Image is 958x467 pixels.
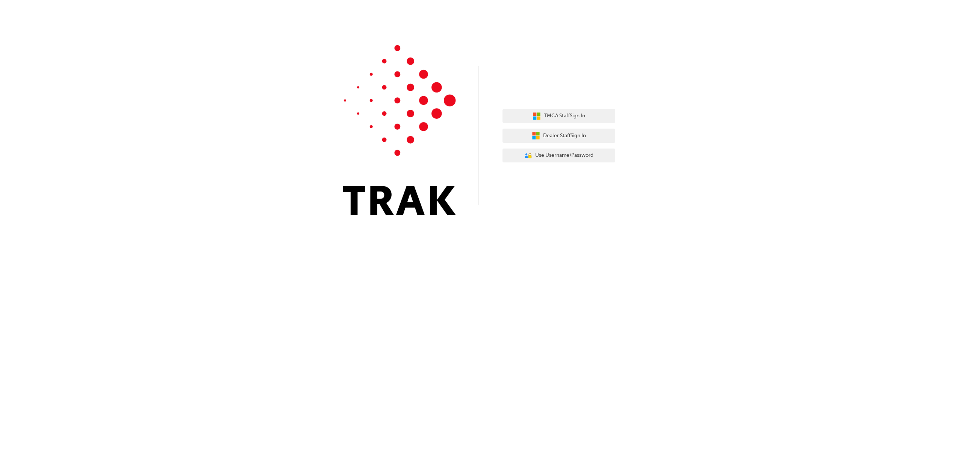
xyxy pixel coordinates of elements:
span: TMCA Staff Sign In [544,112,585,120]
span: Dealer Staff Sign In [543,132,586,140]
button: Dealer StaffSign In [502,129,615,143]
span: Use Username/Password [535,151,593,160]
button: TMCA StaffSign In [502,109,615,123]
img: Trak [343,45,456,215]
button: Use Username/Password [502,149,615,163]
